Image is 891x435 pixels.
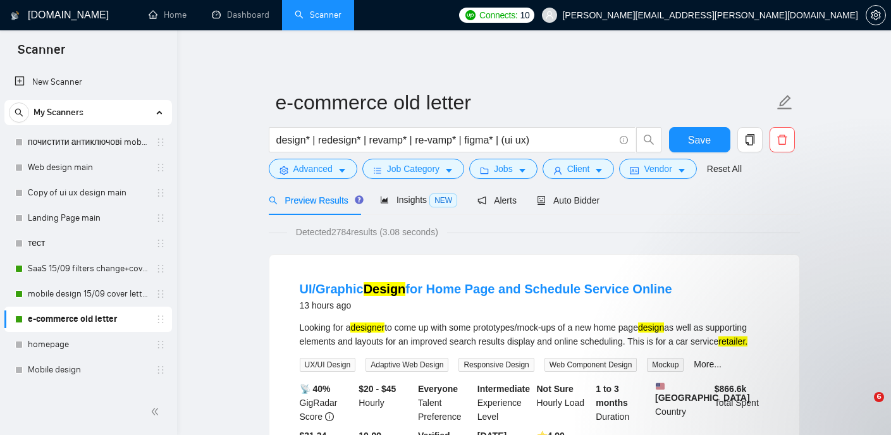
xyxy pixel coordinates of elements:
span: info-circle [325,412,334,421]
button: settingAdvancedcaret-down [269,159,357,179]
span: double-left [151,405,163,418]
input: Search Freelance Jobs... [276,132,614,148]
span: bars [373,166,382,175]
span: user [553,166,562,175]
span: Connects: [479,8,517,22]
span: caret-down [445,166,453,175]
span: caret-down [594,166,603,175]
span: search [9,108,28,117]
span: Responsive Design [458,358,534,372]
a: homeHome [149,9,187,20]
div: Tooltip anchor [353,194,365,205]
a: dashboardDashboard [212,9,269,20]
a: mobile design 15/09 cover letter another first part [28,281,148,307]
span: holder [156,213,166,223]
div: Hourly [356,382,415,424]
a: SaaS 15/09 filters change+cover letter change [28,256,148,281]
span: holder [156,340,166,350]
a: Reset All [707,162,742,176]
span: Auto Bidder [537,195,599,205]
span: idcard [630,166,639,175]
span: holder [156,188,166,198]
span: holder [156,238,166,248]
a: Landing Page main [28,205,148,231]
span: holder [156,365,166,375]
span: search [637,134,661,145]
span: user [545,11,554,20]
img: upwork-logo.png [465,10,476,20]
iframe: Intercom live chat [848,392,878,422]
span: Preview Results [269,195,360,205]
span: Vendor [644,162,672,176]
a: Web design [28,383,148,408]
span: Client [567,162,590,176]
span: caret-down [338,166,347,175]
a: homepage [28,332,148,357]
div: GigRadar Score [297,382,357,424]
a: тест [28,231,148,256]
span: setting [866,10,885,20]
span: info-circle [620,136,628,144]
span: area-chart [380,195,389,204]
span: setting [280,166,288,175]
li: New Scanner [4,70,172,95]
span: 10 [520,8,529,22]
button: folderJobscaret-down [469,159,538,179]
span: NEW [429,193,457,207]
div: 13 hours ago [300,298,672,313]
div: Talent Preference [415,382,475,424]
span: UX/UI Design [300,358,356,372]
b: Not Sure [537,384,574,394]
span: Save [688,132,711,148]
b: $20 - $45 [359,384,396,394]
mark: designer [350,322,384,333]
a: searchScanner [295,9,341,20]
span: Insights [380,195,457,205]
input: Scanner name... [276,87,774,118]
button: search [9,102,29,123]
a: Copy of ui ux design main [28,180,148,205]
span: copy [738,134,762,145]
span: Web Component Design [544,358,637,372]
span: My Scanners [34,100,83,125]
span: Advanced [293,162,333,176]
a: почистити антиключові mobile design main [28,130,148,155]
div: Hourly Load [534,382,594,424]
div: Total Spent [712,382,771,424]
span: holder [156,264,166,274]
span: holder [156,137,166,147]
span: 6 [874,392,884,402]
span: robot [537,196,546,205]
span: Adaptive Web Design [366,358,448,372]
button: Save [669,127,730,152]
div: Duration [593,382,653,424]
mark: design [638,322,664,333]
a: New Scanner [15,70,162,95]
a: UI/GraphicDesignfor Home Page and Schedule Service Online [300,282,672,296]
a: setting [866,10,886,20]
button: setting [866,5,886,25]
a: e-commerce old letter [28,307,148,332]
span: Alerts [477,195,517,205]
span: holder [156,289,166,299]
span: edit [777,94,793,111]
a: Mobile design [28,357,148,383]
div: Looking for a to come up with some prototypes/mock-ups of a new home page as well as supporting e... [300,321,769,348]
span: Jobs [494,162,513,176]
div: Country [653,382,712,424]
span: caret-down [677,166,686,175]
button: barsJob Categorycaret-down [362,159,464,179]
img: logo [11,6,20,26]
span: Job Category [387,162,439,176]
span: search [269,196,278,205]
span: Scanner [8,40,75,67]
button: userClientcaret-down [543,159,615,179]
button: delete [770,127,795,152]
span: folder [480,166,489,175]
div: Experience Level [475,382,534,424]
span: holder [156,314,166,324]
span: holder [156,162,166,173]
span: notification [477,196,486,205]
b: Intermediate [477,384,530,394]
button: search [636,127,661,152]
